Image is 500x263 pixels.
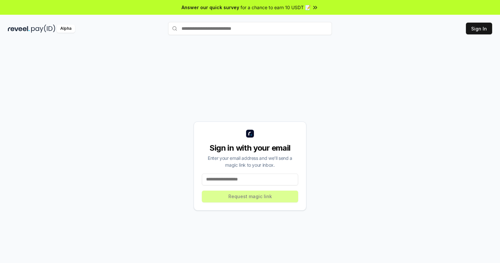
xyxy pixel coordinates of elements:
span: Answer our quick survey [182,4,239,11]
button: Sign In [466,23,492,34]
img: logo_small [246,130,254,138]
div: Enter your email address and we’ll send a magic link to your inbox. [202,155,298,168]
span: for a chance to earn 10 USDT 📝 [240,4,311,11]
div: Alpha [57,25,75,33]
div: Sign in with your email [202,143,298,153]
img: reveel_dark [8,25,30,33]
img: pay_id [31,25,55,33]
